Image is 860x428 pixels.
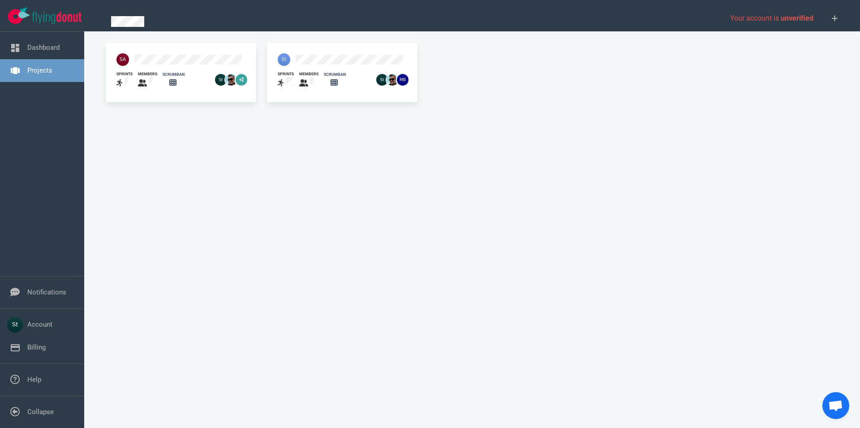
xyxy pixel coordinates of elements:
[730,14,813,22] span: Your account is
[138,71,157,77] div: members
[278,53,290,66] img: 40
[278,71,294,89] a: sprints
[27,288,66,296] a: Notifications
[116,71,133,89] a: sprints
[387,74,398,86] img: 26
[27,408,54,416] a: Collapse
[822,392,849,419] div: Open chat
[376,74,388,86] img: 26
[781,14,813,22] span: unverified
[239,77,244,82] text: +2
[27,343,46,351] a: Billing
[299,71,318,89] a: members
[215,74,227,86] img: 26
[32,12,82,24] img: Flying Donut text logo
[27,376,41,384] a: Help
[27,320,52,329] a: Account
[278,71,294,77] div: sprints
[324,72,346,78] div: scrumban
[27,66,52,74] a: Projects
[299,71,318,77] div: members
[27,43,60,52] a: Dashboard
[163,72,185,78] div: scrumban
[116,53,129,66] img: 40
[397,74,408,86] img: 26
[138,71,157,89] a: members
[116,71,133,77] div: sprints
[225,74,237,86] img: 26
